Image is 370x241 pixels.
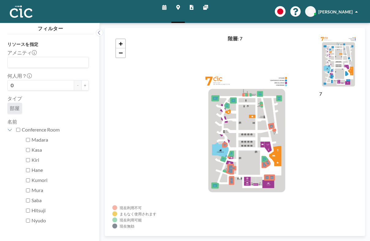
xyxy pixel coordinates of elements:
[119,49,123,57] span: −
[32,137,89,143] label: Madara
[32,167,89,173] label: Hane
[32,228,89,234] label: Kaminari
[81,80,89,91] button: +
[7,42,89,47] h3: リソースを指定
[32,147,89,153] label: Kasa
[120,212,156,216] div: まもなく使用されます
[7,23,94,32] h4: フィルター
[119,40,123,47] span: +
[319,35,357,90] img: e756fe08e05d43b3754d147caf3627ee.png
[74,80,81,91] button: -
[116,48,125,57] a: Zoom out
[7,95,22,102] label: タイプ
[32,197,89,203] label: Saba
[32,187,89,193] label: Mura
[116,39,125,48] a: Zoom in
[7,119,17,124] label: 名前
[308,9,312,14] span: RI
[319,91,322,97] label: 7
[32,177,89,183] label: Kumori
[120,224,134,228] div: 現在無効
[120,206,142,210] div: 現在利用不可
[10,105,20,111] span: 部屋
[10,6,32,18] img: organization-logo
[32,217,89,224] label: Nyudo
[7,50,37,56] label: アメニティ
[8,58,85,66] input: Search for option
[318,9,353,14] span: [PERSON_NAME]
[8,57,88,68] div: Search for option
[228,35,242,42] h4: 階層: 7
[32,207,89,213] label: Hitsuji
[22,127,89,133] label: Conference Room
[7,73,32,79] label: 何人用？
[32,157,89,163] label: Kiri
[120,218,142,222] div: 現在利用可能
